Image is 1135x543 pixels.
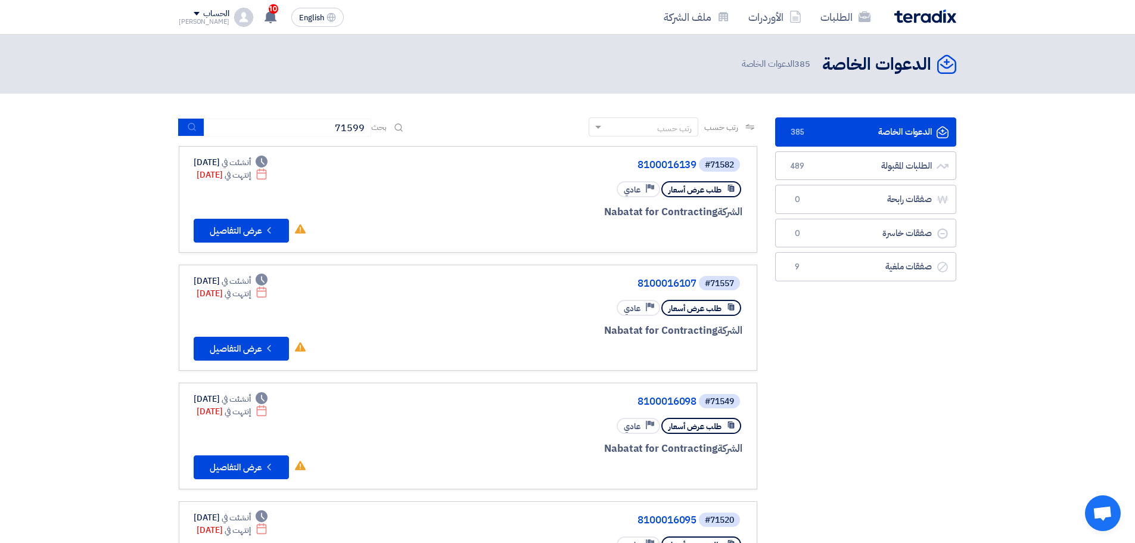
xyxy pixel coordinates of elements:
[225,287,250,300] span: إنتهت في
[668,184,722,196] span: طلب عرض أسعار
[458,515,696,526] a: 8100016095
[775,117,956,147] a: الدعوات الخاصة385
[225,169,250,181] span: إنتهت في
[775,151,956,181] a: الطلبات المقبولة489
[668,303,722,314] span: طلب عرض أسعار
[624,303,640,314] span: عادي
[775,252,956,281] a: صفقات ملغية9
[458,278,696,289] a: 8100016107
[194,337,289,361] button: عرض التفاصيل
[790,261,804,273] span: 9
[790,194,804,206] span: 0
[456,441,742,457] div: Nabatat for Contracting
[299,14,324,22] span: English
[705,280,734,288] div: #71557
[222,275,250,287] span: أنشئت في
[197,287,268,300] div: [DATE]
[197,405,268,418] div: [DATE]
[790,126,804,138] span: 385
[179,18,229,25] div: [PERSON_NAME]
[371,121,387,134] span: بحث
[197,169,268,181] div: [DATE]
[894,10,956,23] img: Teradix logo
[194,156,268,169] div: [DATE]
[654,3,739,31] a: ملف الشركة
[225,524,250,536] span: إنتهت في
[657,122,692,135] div: رتب حسب
[704,121,738,134] span: رتب حسب
[458,396,696,407] a: 8100016098
[194,393,268,405] div: [DATE]
[194,455,289,479] button: عرض التفاصيل
[739,3,811,31] a: الأوردرات
[742,57,813,71] span: الدعوات الخاصة
[794,57,810,70] span: 385
[811,3,880,31] a: الطلبات
[234,8,253,27] img: profile_test.png
[775,185,956,214] a: صفقات رابحة0
[194,275,268,287] div: [DATE]
[222,511,250,524] span: أنشئت في
[822,53,931,76] h2: الدعوات الخاصة
[456,323,742,339] div: Nabatat for Contracting
[225,405,250,418] span: إنتهت في
[197,524,268,536] div: [DATE]
[269,4,278,14] span: 10
[705,516,734,525] div: #71520
[222,393,250,405] span: أنشئت في
[790,160,804,172] span: 489
[624,421,640,432] span: عادي
[624,184,640,196] span: عادي
[717,204,743,219] span: الشركة
[456,204,742,220] div: Nabatat for Contracting
[204,119,371,136] input: ابحث بعنوان أو رقم الطلب
[717,323,743,338] span: الشركة
[705,398,734,406] div: #71549
[458,160,696,170] a: 8100016139
[291,8,344,27] button: English
[717,441,743,456] span: الشركة
[775,219,956,248] a: صفقات خاسرة0
[790,228,804,240] span: 0
[705,161,734,169] div: #71582
[194,511,268,524] div: [DATE]
[1085,495,1121,531] div: دردشة مفتوحة
[668,421,722,432] span: طلب عرض أسعار
[203,9,229,19] div: الحساب
[194,219,289,243] button: عرض التفاصيل
[222,156,250,169] span: أنشئت في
